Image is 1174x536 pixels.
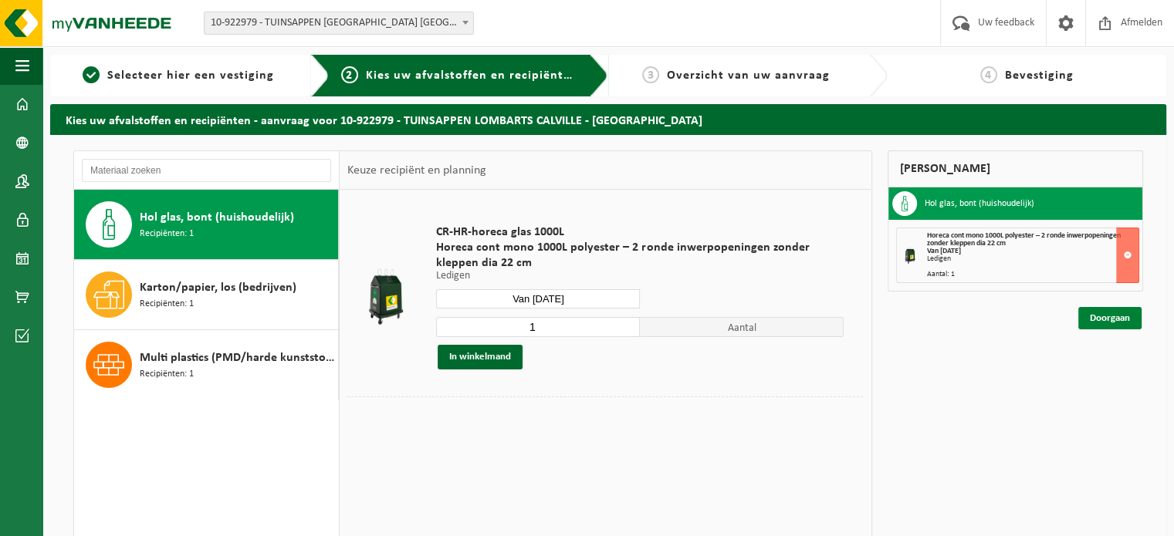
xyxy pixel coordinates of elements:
span: Recipiënten: 1 [140,367,194,382]
a: 1Selecteer hier een vestiging [58,66,299,85]
span: Karton/papier, los (bedrijven) [140,278,296,297]
span: Selecteer hier een vestiging [107,69,274,82]
span: 10-922979 - TUINSAPPEN LOMBARTS CALVILLE - POPERINGE [205,12,473,34]
span: Bevestiging [1005,69,1074,82]
button: Hol glas, bont (huishoudelijk) Recipiënten: 1 [74,190,339,260]
span: 1 [83,66,100,83]
strong: Van [DATE] [927,247,961,255]
span: Hol glas, bont (huishoudelijk) [140,208,294,227]
button: Multi plastics (PMD/harde kunststoffen/spanbanden/EPS/folie naturel/folie gemengd) Recipiënten: 1 [74,330,339,399]
h3: Hol glas, bont (huishoudelijk) [925,191,1034,216]
button: In winkelmand [438,345,523,369]
a: Doorgaan [1078,307,1142,329]
button: Karton/papier, los (bedrijven) Recipiënten: 1 [74,260,339,330]
div: Aantal: 1 [927,271,1138,278]
h2: Kies uw afvalstoffen en recipiënten - aanvraag voor 10-922979 - TUINSAPPEN LOMBARTS CALVILLE - [G... [50,104,1166,134]
span: 10-922979 - TUINSAPPEN LOMBARTS CALVILLE - POPERINGE [204,12,474,35]
div: Ledigen [927,255,1138,263]
span: Aantal [640,317,844,337]
span: 2 [341,66,358,83]
span: Horeca cont mono 1000L polyester – 2 ronde inwerpopeningen zonder kleppen dia 22 cm [927,231,1121,248]
span: 3 [642,66,659,83]
span: CR-HR-horeca glas 1000L [436,224,844,240]
span: Recipiënten: 1 [140,227,194,241]
span: Overzicht van uw aanvraag [667,69,830,82]
span: Multi plastics (PMD/harde kunststoffen/spanbanden/EPS/folie naturel/folie gemengd) [140,349,334,367]
p: Ledigen [436,271,844,281]
span: Horeca cont mono 1000L polyester – 2 ronde inwerpopeningen zonder kleppen dia 22 cm [436,240,844,271]
span: 4 [980,66,997,83]
input: Materiaal zoeken [82,159,331,182]
span: Kies uw afvalstoffen en recipiënten [366,69,578,82]
div: Keuze recipiënt en planning [340,151,494,190]
input: Selecteer datum [436,289,640,308]
span: Recipiënten: 1 [140,297,194,312]
div: [PERSON_NAME] [888,150,1144,187]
